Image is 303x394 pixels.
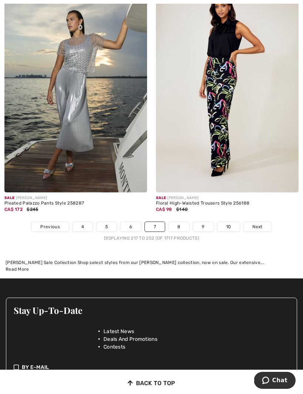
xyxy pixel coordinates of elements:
[103,335,157,343] span: Deals And Promotions
[4,201,147,206] div: Pleated Palazzo Pants Style 258287
[176,207,188,212] span: $140
[156,207,172,212] span: CA$ 98
[168,222,189,232] a: 8
[156,196,166,200] span: Sale
[14,363,19,371] img: check
[96,222,117,232] a: 5
[6,267,29,272] span: Read More
[252,223,262,230] span: Next
[40,223,59,230] span: Previous
[193,222,213,232] a: 9
[22,363,49,371] span: By E-mail
[14,305,289,315] h3: Stay Up-To-Date
[4,196,14,200] span: Sale
[103,343,125,351] span: Contests
[27,207,38,212] span: $245
[156,201,299,206] div: Floral High-Waisted Trousers Style 256188
[244,222,271,232] a: Next
[6,259,297,266] div: [PERSON_NAME] Sale Collection Shop select styles from our [PERSON_NAME] collection, now on sale. ...
[103,328,134,335] span: Latest News
[120,222,141,232] a: 6
[156,195,299,201] div: [PERSON_NAME]
[31,222,68,232] a: Previous
[217,222,240,232] a: 10
[72,222,93,232] a: 4
[4,195,147,201] div: [PERSON_NAME]
[145,222,165,232] a: 7
[254,372,296,390] iframe: Opens a widget where you can chat to one of our agents
[4,207,23,212] span: CA$ 172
